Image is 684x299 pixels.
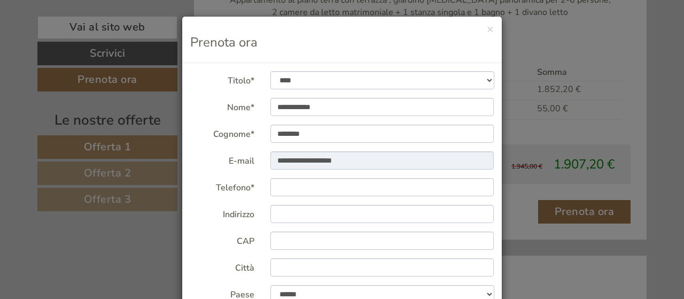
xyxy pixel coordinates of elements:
label: Città [182,258,262,274]
div: Buon giorno, come possiamo aiutarla? [8,29,167,62]
label: Nome* [182,98,262,114]
label: Telefono* [182,178,262,194]
h3: Prenota ora [190,35,494,49]
label: Indirizzo [182,205,262,221]
small: 01:23 [16,52,162,59]
button: × [487,24,494,35]
label: CAP [182,232,262,248]
div: domenica [181,8,240,26]
label: Titolo* [182,71,262,87]
label: E-mail [182,151,262,167]
div: Hotel Kristall [16,31,162,40]
label: Cognome* [182,125,262,141]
